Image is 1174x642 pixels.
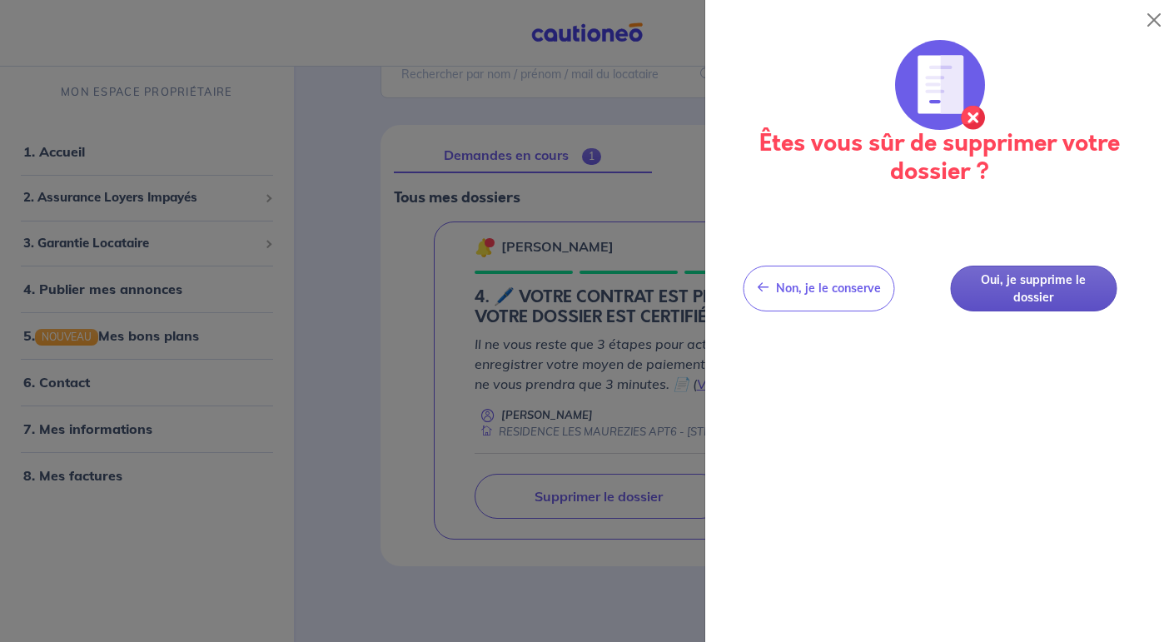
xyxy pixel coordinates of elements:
img: illu_annulation_contrat.svg [895,40,985,130]
button: Non, je le conserve [744,266,895,311]
button: Oui, je supprime le dossier [950,266,1117,311]
h3: Êtes vous sûr de supprimer votre dossier ? [725,130,1154,186]
button: Close [1141,7,1167,33]
span: Non, je le conserve [776,281,881,296]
